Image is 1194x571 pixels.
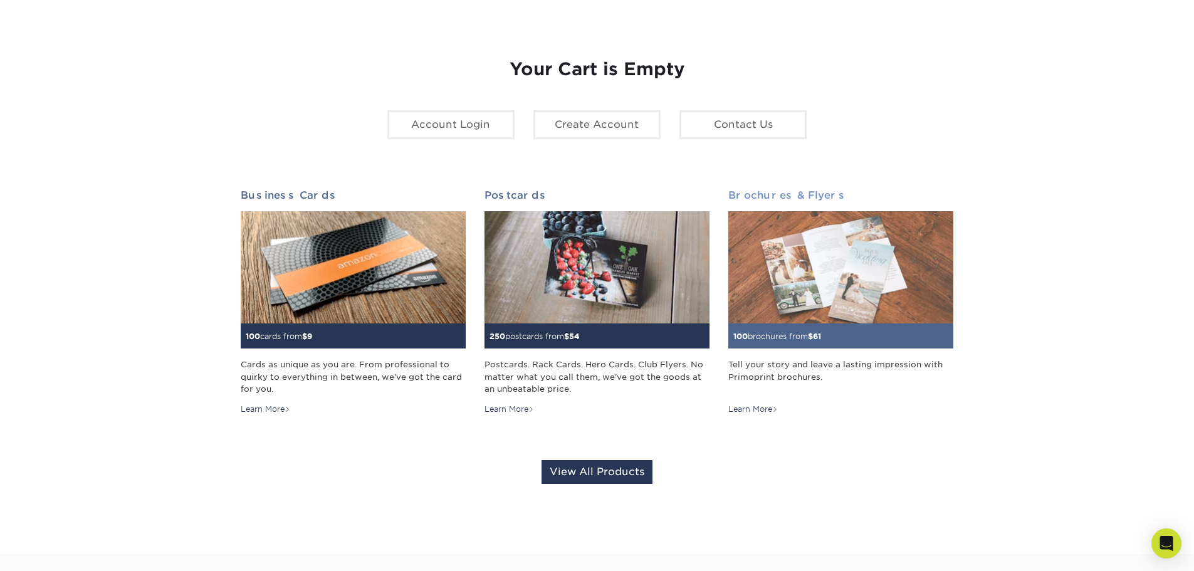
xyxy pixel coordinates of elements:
a: View All Products [542,460,652,484]
span: 9 [307,332,312,341]
div: Open Intercom Messenger [1151,528,1181,558]
small: cards from [246,332,312,341]
img: Business Cards [241,211,466,324]
h2: Business Cards [241,189,466,201]
a: Create Account [533,110,661,139]
a: Postcards 250postcards from$54 Postcards. Rack Cards. Hero Cards. Club Flyers. No matter what you... [484,189,710,415]
img: Brochures & Flyers [728,211,953,324]
div: Learn More [728,404,778,415]
div: Learn More [484,404,534,415]
small: brochures from [733,332,821,341]
span: 61 [813,332,821,341]
span: $ [808,332,813,341]
a: Contact Us [679,110,807,139]
h2: Postcards [484,189,710,201]
div: Learn More [241,404,290,415]
div: Tell your story and leave a lasting impression with Primoprint brochures. [728,359,953,395]
span: 100 [733,332,748,341]
span: $ [564,332,569,341]
h2: Brochures & Flyers [728,189,953,201]
img: Postcards [484,211,710,324]
span: 100 [246,332,260,341]
h1: Your Cart is Empty [241,59,954,80]
div: Postcards. Rack Cards. Hero Cards. Club Flyers. No matter what you call them, we've got the goods... [484,359,710,395]
span: 54 [569,332,580,341]
a: Business Cards 100cards from$9 Cards as unique as you are. From professional to quirky to everyth... [241,189,466,415]
div: Cards as unique as you are. From professional to quirky to everything in between, we've got the c... [241,359,466,395]
a: Account Login [387,110,515,139]
span: 250 [490,332,505,341]
span: $ [302,332,307,341]
iframe: Google Customer Reviews [3,533,107,567]
small: postcards from [490,332,580,341]
a: Brochures & Flyers 100brochures from$61 Tell your story and leave a lasting impression with Primo... [728,189,953,415]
